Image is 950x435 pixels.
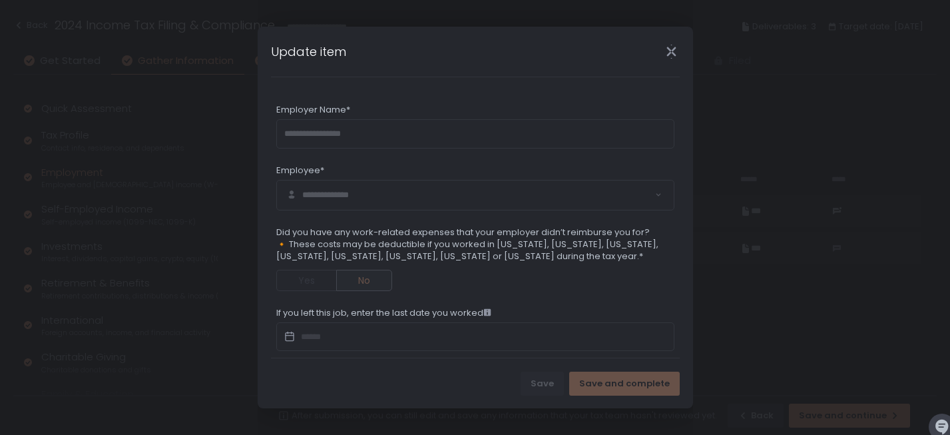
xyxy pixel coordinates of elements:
[276,270,336,291] button: Yes
[271,43,346,61] h1: Update item
[276,165,324,177] span: Employee*
[276,238,674,262] span: 🔸 These costs may be deductible if you worked in [US_STATE], [US_STATE], [US_STATE], [US_STATE], ...
[276,226,674,238] span: Did you have any work-related expenses that your employer didn’t reimburse you for?
[336,270,392,291] button: No
[276,307,491,319] span: If you left this job, enter the last date you worked
[650,44,693,59] div: Close
[276,104,350,116] span: Employer Name*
